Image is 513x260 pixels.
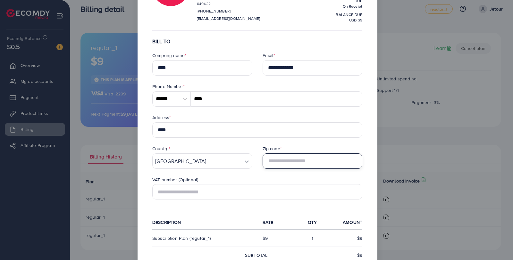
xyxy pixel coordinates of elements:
label: VAT number (Optional) [152,176,198,183]
label: Phone Number [152,83,185,90]
div: Amount [331,219,368,225]
div: qty [294,219,331,225]
div: Subscription Plan (regular_1) [147,235,257,241]
p: [EMAIL_ADDRESS][DOMAIN_NAME] [197,15,260,22]
p: [PHONE_NUMBER] [197,7,260,15]
label: Country [152,145,170,152]
span: On Receipt [343,4,363,9]
div: $9 [257,235,294,241]
div: Description [147,219,257,225]
div: 1 [294,235,331,241]
div: Search for option [152,153,252,169]
div: $9 [304,252,367,258]
label: Email [263,52,275,59]
div: Rate [257,219,294,225]
div: subtotal [240,252,304,258]
label: Zip code [263,145,282,152]
label: Address [152,114,171,121]
span: [GEOGRAPHIC_DATA] [154,156,208,166]
div: $9 [331,235,368,241]
label: Company name [152,52,186,59]
input: Search for option [208,156,242,166]
h6: BILL TO [152,38,362,45]
p: balance due [304,11,362,19]
iframe: Chat [486,231,508,255]
span: USD $9 [349,17,362,23]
